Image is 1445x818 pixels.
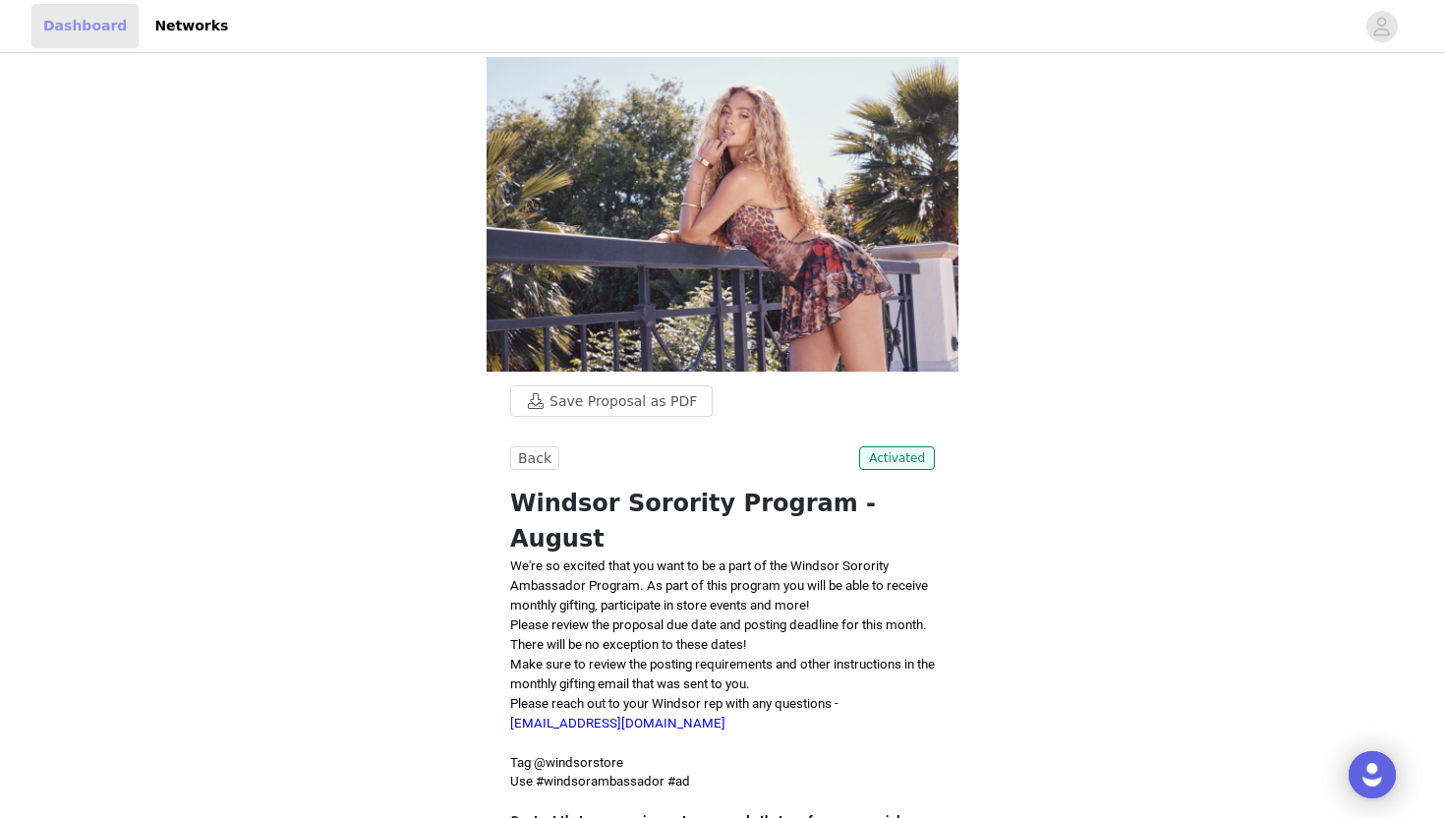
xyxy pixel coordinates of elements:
[31,4,139,48] a: Dashboard
[510,617,927,652] span: Please review the proposal due date and posting deadline for this month. There will be no excepti...
[859,446,935,470] span: Activated
[510,446,559,470] button: Back
[487,57,958,372] img: campaign image
[510,696,838,730] span: Please reach out to your Windsor rep with any questions -
[510,716,725,730] a: [EMAIL_ADDRESS][DOMAIN_NAME]
[510,385,713,417] button: Save Proposal as PDF
[510,558,928,613] span: We're so excited that you want to be a part of the Windsor Sorority Ambassador Program. As part o...
[1372,11,1391,42] div: avatar
[510,774,690,789] span: Use #windsorambassador #ad
[1349,751,1396,798] div: Open Intercom Messenger
[510,657,935,691] span: Make sure to review the posting requirements and other instructions in the monthly gifting email ...
[510,486,935,556] h1: Windsor Sorority Program - August
[510,755,623,770] span: Tag @windsorstore
[143,4,240,48] a: Networks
